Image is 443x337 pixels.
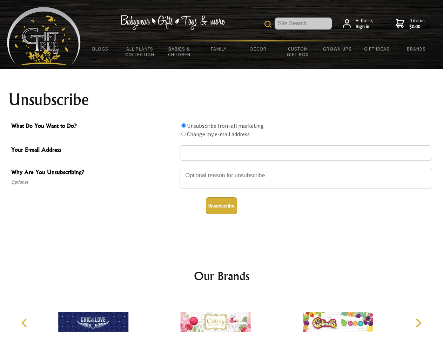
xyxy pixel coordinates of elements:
a: Decor [239,41,278,56]
span: 0 items [409,17,425,30]
a: All Plants Collection [120,41,160,62]
img: product search [264,21,271,28]
label: Unsubscribe from all marketing [187,122,264,129]
a: Gift Ideas [357,41,397,56]
input: What Do You Want to Do? [181,132,186,136]
span: Your E-mail Address [11,145,176,156]
input: What Do You Want to Do? [181,123,186,128]
span: Why Are You Unsubscribing? [11,168,176,178]
img: Babywear - Gifts - Toys & more [120,15,225,30]
span: Hi there, [356,18,374,30]
strong: $0.00 [409,24,425,30]
a: Custom Gift Box [278,41,318,62]
button: Previous [18,315,33,331]
strong: Sign in [356,24,374,30]
span: What Do You Want to Do? [11,121,176,132]
textarea: Why Are You Unsubscribing? [180,168,432,189]
h2: Our Brands [14,267,429,284]
a: 0 items$0.00 [396,18,425,30]
img: Babyware - Gifts - Toys and more... [7,7,81,65]
span: Optional [11,178,176,186]
button: Next [410,315,426,331]
h1: Unsubscribe [8,91,435,108]
a: Babies & Children [160,41,199,62]
label: Change my e-mail address [187,131,250,138]
input: Your E-mail Address [180,145,432,161]
button: Unsubscribe [206,197,237,214]
a: BLOGS [81,41,120,56]
a: Hi there,Sign in [343,18,374,30]
a: Family [199,41,239,56]
a: Grown Ups [317,41,357,56]
input: Site Search [275,18,332,29]
a: Brands [397,41,436,56]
